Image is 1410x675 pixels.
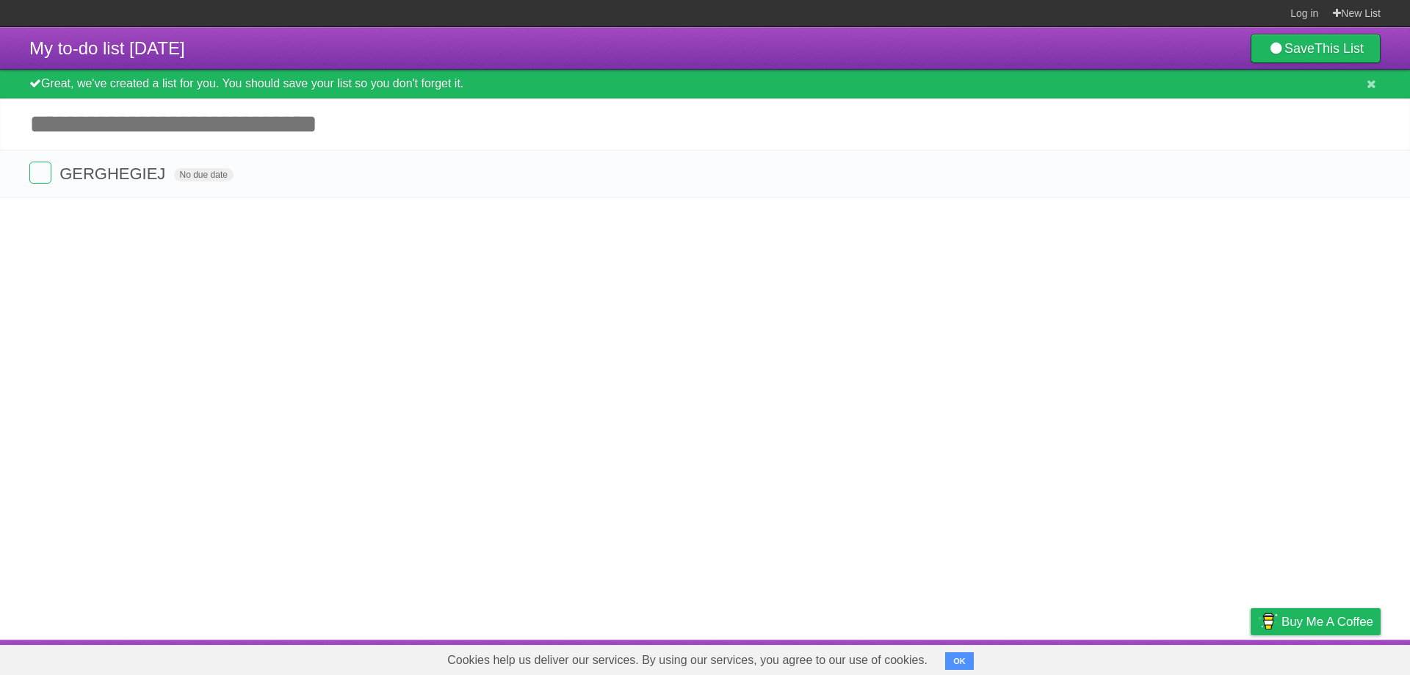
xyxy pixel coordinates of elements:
span: Buy me a coffee [1281,609,1373,635]
a: SaveThis List [1251,34,1381,63]
span: No due date [174,168,234,181]
a: Buy me a coffee [1251,608,1381,635]
button: OK [945,652,974,670]
a: Developers [1104,643,1163,671]
a: Privacy [1232,643,1270,671]
span: GERGHEGIEJ [59,165,169,183]
label: Done [29,162,51,184]
a: Suggest a feature [1288,643,1381,671]
a: Terms [1182,643,1214,671]
span: My to-do list [DATE] [29,38,185,58]
b: This List [1315,41,1364,56]
a: About [1055,643,1086,671]
span: Cookies help us deliver our services. By using our services, you agree to our use of cookies. [433,646,942,675]
img: Buy me a coffee [1258,609,1278,634]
